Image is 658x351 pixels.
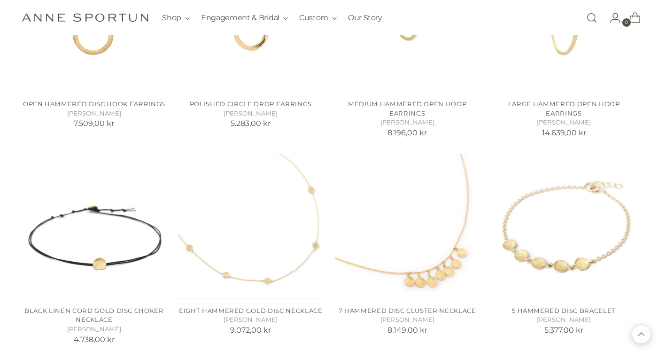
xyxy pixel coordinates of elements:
h5: [PERSON_NAME] [491,118,636,127]
button: Engagement & Bridal [201,8,288,28]
a: Open Hammered Disc Hook Earrings [23,100,165,108]
h5: [PERSON_NAME] [335,118,480,127]
img: 7 Hammered Disc Cluster Necklace - Anne Sportun Fine Jewellery [335,154,480,298]
a: 7 Hammered Disc Cluster Necklace [339,307,476,314]
span: 4.738,00 kr [74,335,115,344]
a: Black Linen Cord Gold Disc Choker Necklace [22,154,166,298]
a: Eight Hammered Gold Disc Necklace [178,154,323,298]
a: 5 Hammered Disc Bracelet [491,154,636,298]
span: 7.509,00 kr [74,119,114,128]
button: Back to top [632,325,650,343]
a: Polished Circle Drop Earrings [190,100,312,108]
a: 7 Hammered Disc Cluster Necklace [335,154,480,298]
button: Shop [162,8,190,28]
span: 0 [622,18,631,27]
span: 5.283,00 kr [231,119,271,128]
span: 5.377,00 kr [544,326,583,335]
a: Large Hammered Open Hoop Earrings [508,100,620,117]
h5: [PERSON_NAME] [491,315,636,325]
a: Open cart modal [622,8,641,27]
a: Black Linen Cord Gold Disc Choker Necklace [24,307,164,324]
a: Anne Sportun Fine Jewellery [22,13,148,22]
h5: [PERSON_NAME] [335,315,480,325]
button: Custom [299,8,337,28]
a: Open search modal [582,8,601,27]
a: 5 Hammered Disc Bracelet [512,307,616,314]
a: Medium Hammered Open Hoop Earrings [348,100,466,117]
h5: [PERSON_NAME] [22,325,166,334]
img: 5 Hammered Disc Bracelet - Anne Sportun Fine Jewellery [491,154,636,298]
img: Eight Hammered Gold Disc Necklace - Anne Sportun Fine Jewellery [178,154,323,298]
h5: [PERSON_NAME] [178,109,323,118]
span: 14.639,00 kr [542,128,586,137]
h5: [PERSON_NAME] [178,315,323,325]
a: Eight Hammered Gold Disc Necklace [179,307,323,314]
span: 8.196,00 kr [387,128,427,137]
img: Black Linen Cord Gold Disc Choker Necklace - Anne Sportun Fine Jewellery [22,154,166,298]
a: Our Story [348,8,382,28]
h5: [PERSON_NAME] [22,109,166,118]
a: Go to the account page [602,8,621,27]
span: 8.149,00 kr [387,326,427,335]
span: 9.072,00 kr [230,326,271,335]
